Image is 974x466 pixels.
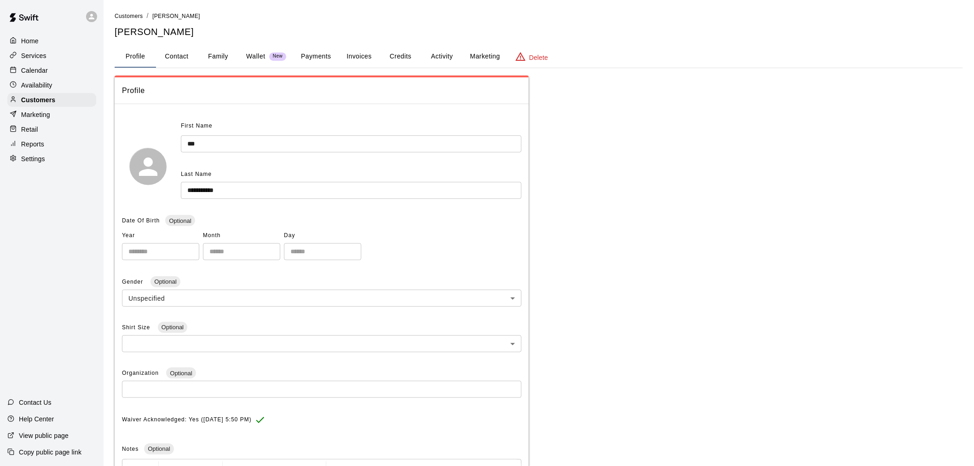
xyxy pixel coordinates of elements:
[156,46,197,68] button: Contact
[115,46,156,68] button: Profile
[21,95,55,105] p: Customers
[147,11,149,21] li: /
[115,12,143,19] a: Customers
[19,448,81,457] p: Copy public page link
[181,119,213,134] span: First Name
[165,217,195,224] span: Optional
[7,64,96,77] a: Calendar
[122,290,522,307] div: Unspecified
[284,228,361,243] span: Day
[122,413,252,427] span: Waiver Acknowledged: Yes ([DATE] 5:50 PM)
[21,51,46,60] p: Services
[151,278,180,285] span: Optional
[197,46,239,68] button: Family
[294,46,338,68] button: Payments
[115,26,963,38] h5: [PERSON_NAME]
[7,34,96,48] a: Home
[21,110,50,119] p: Marketing
[203,228,280,243] span: Month
[7,108,96,122] a: Marketing
[7,152,96,166] a: Settings
[21,81,52,90] p: Availability
[21,140,44,149] p: Reports
[122,228,199,243] span: Year
[19,414,54,424] p: Help Center
[421,46,463,68] button: Activity
[7,78,96,92] a: Availability
[21,154,45,163] p: Settings
[19,431,69,440] p: View public page
[144,445,174,452] span: Optional
[115,13,143,19] span: Customers
[181,171,212,177] span: Last Name
[21,125,38,134] p: Retail
[122,370,161,376] span: Organization
[7,49,96,63] a: Services
[152,13,200,19] span: [PERSON_NAME]
[115,46,963,68] div: basic tabs example
[19,398,52,407] p: Contact Us
[529,53,548,62] p: Delete
[21,66,48,75] p: Calendar
[7,93,96,107] a: Customers
[122,217,160,224] span: Date Of Birth
[7,137,96,151] a: Reports
[21,36,39,46] p: Home
[158,324,187,331] span: Optional
[246,52,266,61] p: Wallet
[463,46,507,68] button: Marketing
[115,11,963,21] nav: breadcrumb
[122,324,152,331] span: Shirt Size
[166,370,196,377] span: Optional
[7,122,96,136] a: Retail
[122,85,522,97] span: Profile
[122,279,145,285] span: Gender
[122,446,139,452] span: Notes
[380,46,421,68] button: Credits
[338,46,380,68] button: Invoices
[269,53,286,59] span: New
